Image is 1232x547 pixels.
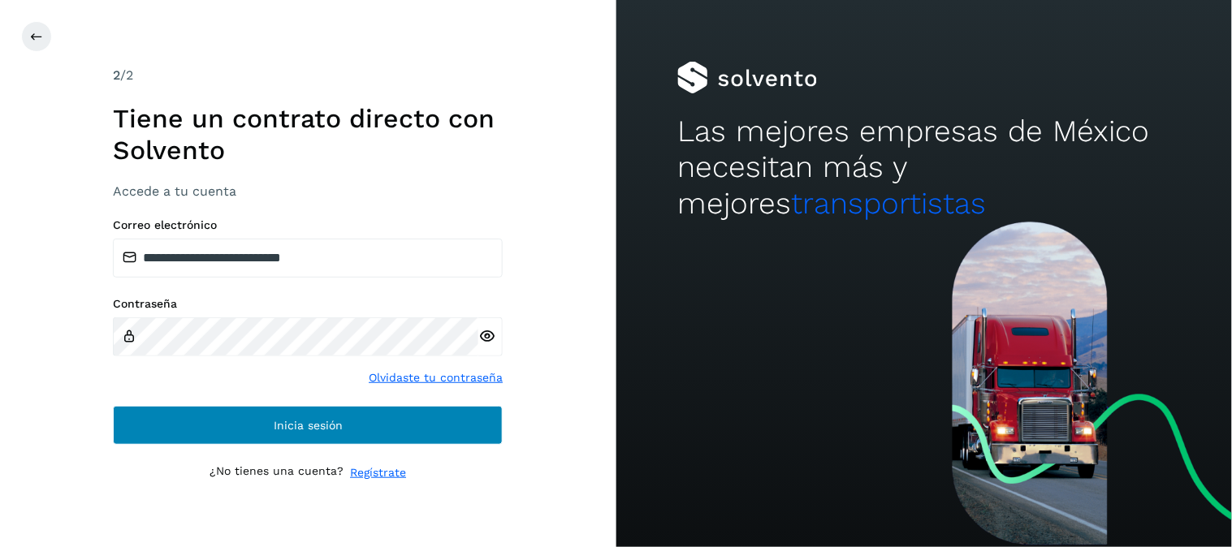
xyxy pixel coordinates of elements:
label: Correo electrónico [113,218,503,232]
div: /2 [113,66,503,85]
span: transportistas [791,186,986,221]
button: Inicia sesión [113,406,503,445]
p: ¿No tienes una cuenta? [210,464,344,481]
span: 2 [113,67,120,83]
a: Olvidaste tu contraseña [369,369,503,386]
label: Contraseña [113,297,503,311]
h1: Tiene un contrato directo con Solvento [113,103,503,166]
h3: Accede a tu cuenta [113,183,503,199]
h2: Las mejores empresas de México necesitan más y mejores [677,114,1170,222]
a: Regístrate [350,464,406,481]
span: Inicia sesión [274,420,343,431]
